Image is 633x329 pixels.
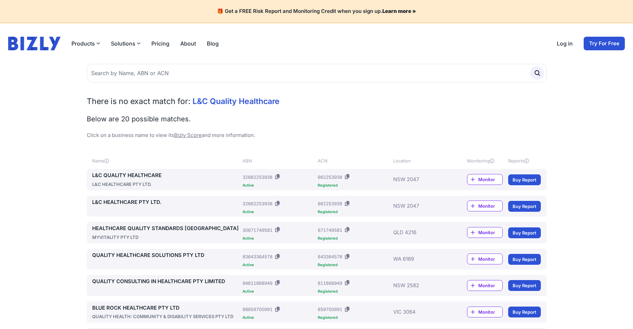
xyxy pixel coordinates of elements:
[393,157,447,164] div: Location
[318,184,390,187] div: Registered
[508,157,541,164] div: Reports
[393,252,447,267] div: WA 6169
[393,172,447,188] div: NSW 2047
[151,39,169,48] a: Pricing
[243,200,272,207] div: 32662253938
[393,278,447,293] div: NSW 2582
[243,306,272,313] div: 68659700991
[318,200,342,207] div: 662253938
[180,39,196,48] a: About
[243,280,272,287] div: 94611668949
[393,304,447,320] div: VIC 3064
[243,157,315,164] div: ABN
[92,181,240,188] div: L&C HEALTHCARE PTY LTD.
[318,237,390,240] div: Registered
[393,225,447,241] div: QLD 4216
[478,282,502,289] span: Monitor
[478,176,502,183] span: Monitor
[467,157,503,164] div: Monitoring
[508,227,541,238] a: Buy Report
[243,210,315,214] div: Active
[508,307,541,317] a: Buy Report
[92,252,240,259] a: QUALITY HEALTHCARE SOLUTIONS PTY LTD
[467,307,503,317] a: Monitor
[508,280,541,291] a: Buy Report
[467,254,503,264] a: Monitor
[467,174,503,185] a: Monitor
[478,229,502,236] span: Monitor
[508,174,541,185] a: Buy Report
[467,227,503,238] a: Monitor
[193,97,280,106] span: L&C Quality Healthcare
[508,201,541,212] a: Buy Report
[478,309,502,315] span: Monitor
[318,210,390,214] div: Registered
[111,39,140,48] button: Solutions
[92,225,240,232] a: HEALTHCARE QUALITY STANDARDS [GEOGRAPHIC_DATA]
[174,132,202,138] a: Bizly Score
[318,263,390,267] div: Registered
[318,280,342,287] div: 611668949
[243,290,315,293] div: Active
[557,39,573,48] a: Log in
[478,256,502,262] span: Monitor
[92,313,240,320] div: QUALITY HEALTH: COMMUNITY & DISABILITY SERVICES PTY LTD
[318,316,390,319] div: Registered
[382,8,416,14] a: Learn more »
[393,198,447,214] div: NSW 2047
[243,227,272,233] div: 30671749581
[318,306,342,313] div: 659700991
[243,253,272,260] div: 83643364578
[467,280,503,291] a: Monitor
[87,115,191,123] span: Below are 20 possible matches.
[71,39,100,48] button: Products
[584,37,625,50] a: Try For Free
[92,234,240,241] div: MYVITALITY PTY LTD
[318,253,342,260] div: 643364578
[92,157,240,164] div: Name
[87,64,547,82] input: Search by Name, ABN or ACN
[318,174,342,180] div: 662253938
[87,132,547,139] p: Click on a business name to view its and more information.
[243,174,272,180] div: 32662253938
[318,157,390,164] div: ACN
[92,278,240,285] a: QUALITY CONSULTING IN HEALTHCARE PTY LIMITED
[92,304,240,312] a: BLUE ROCK HEALTHCARE PTY LTD
[8,8,625,15] h4: 🎁 Get a FREE Risk Report and Monitoring Credit when you sign up.
[508,254,541,265] a: Buy Report
[467,201,503,211] a: Monitor
[243,316,315,319] div: Active
[243,263,315,267] div: Active
[478,203,502,209] span: Monitor
[207,39,219,48] a: Blog
[92,172,240,179] a: L&C QUALITY HEALTHCARE
[318,290,390,293] div: Registered
[318,227,342,233] div: 671749581
[243,237,315,240] div: Active
[243,184,315,187] div: Active
[92,198,240,206] a: L&C HEALTHCARE PTY LTD.
[87,97,190,106] span: There is no exact match for:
